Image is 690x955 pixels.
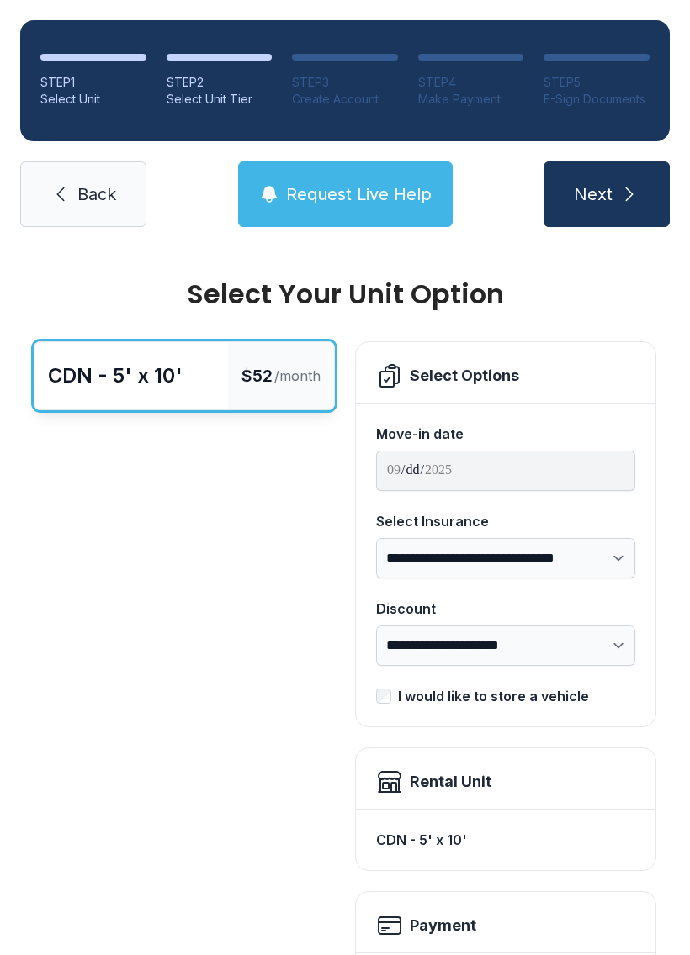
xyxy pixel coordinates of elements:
div: E-Sign Documents [544,91,650,108]
div: Select Your Unit Option [34,281,656,308]
div: CDN - 5' x 10' [376,823,635,857]
span: /month [274,366,321,386]
div: CDN - 5' x 10' [48,362,183,389]
div: Make Payment [418,91,524,108]
div: Create Account [292,91,398,108]
div: Discount [376,599,635,619]
div: Move-in date [376,424,635,444]
div: Rental Unit [410,770,491,794]
span: $52 [241,364,273,388]
div: Select Unit Tier [167,91,273,108]
select: Discount [376,625,635,666]
div: Select Options [410,364,519,388]
div: STEP 1 [40,74,146,91]
div: Select Insurance [376,511,635,531]
div: Select Unit [40,91,146,108]
div: STEP 3 [292,74,398,91]
div: STEP 2 [167,74,273,91]
div: I would like to store a vehicle [398,686,589,706]
div: STEP 4 [418,74,524,91]
span: Back [77,182,116,206]
div: STEP 5 [544,74,650,91]
select: Select Insurance [376,538,635,578]
span: Next [574,182,613,206]
span: Request Live Help [286,182,432,206]
h2: Payment [410,914,476,937]
input: Move-in date [376,451,635,491]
